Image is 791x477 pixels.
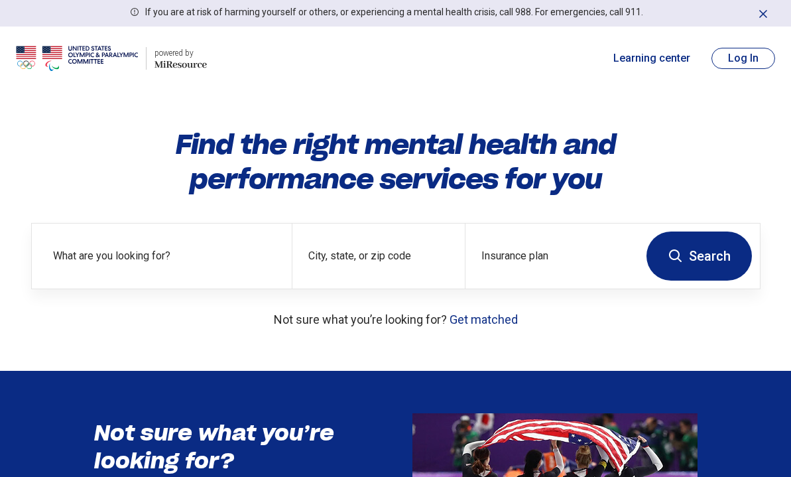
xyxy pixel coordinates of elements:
[94,419,359,474] h3: Not sure what you’re looking for?
[613,50,690,66] a: Learning center
[31,127,761,196] h1: Find the right mental health and performance services for you
[16,42,138,74] img: USOPC
[450,312,518,326] a: Get matched
[646,232,752,281] button: Search
[31,310,761,328] p: Not sure what you’re looking for?
[16,42,207,74] a: USOPCpowered by
[757,5,770,21] button: Dismiss
[154,47,207,59] div: powered by
[53,248,276,264] label: What are you looking for?
[711,48,775,69] button: Log In
[145,5,643,19] p: If you are at risk of harming yourself or others, or experiencing a mental health crisis, call 98...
